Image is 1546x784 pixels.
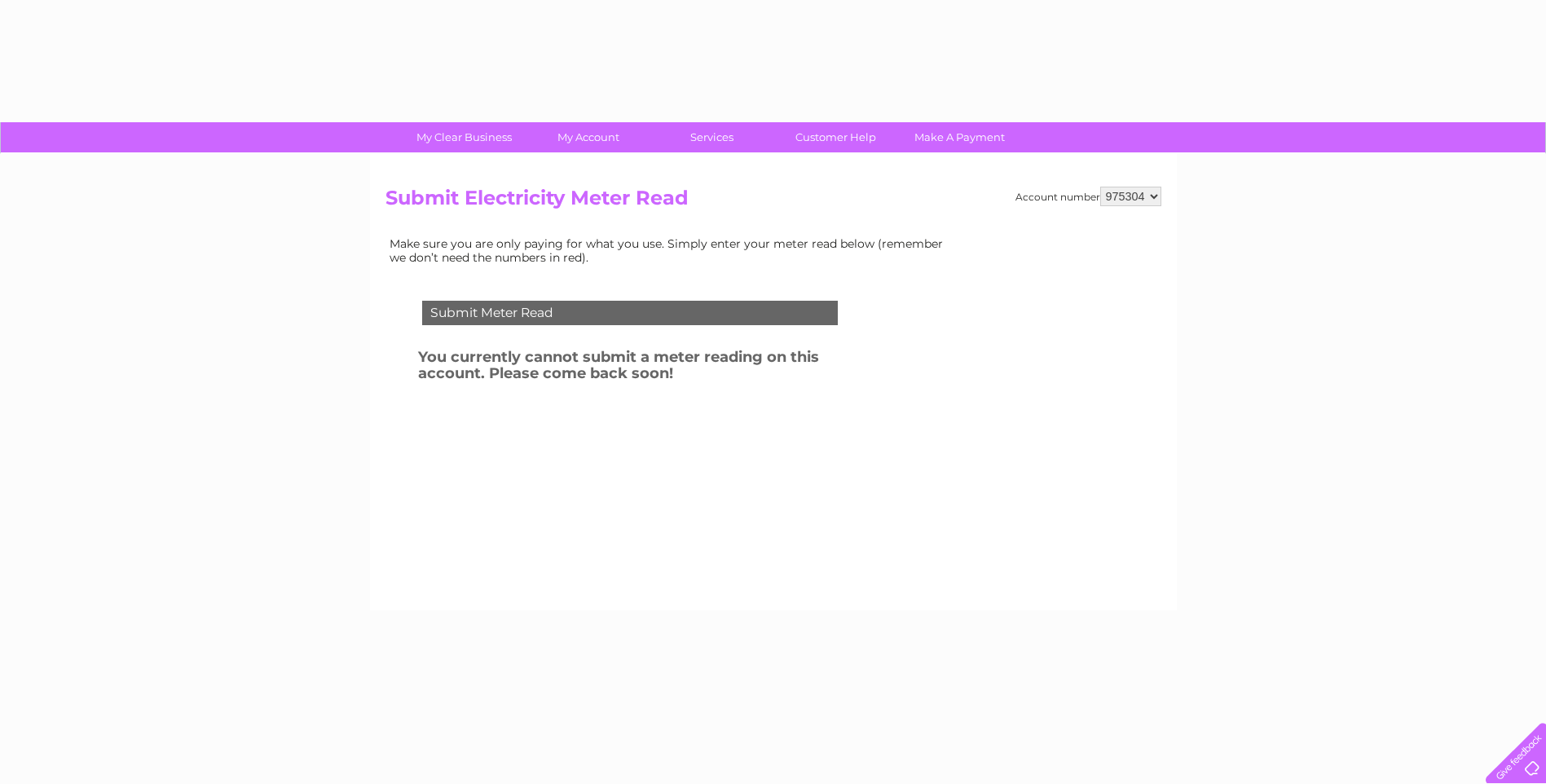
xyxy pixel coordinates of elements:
a: My Account [521,122,655,152]
h3: You currently cannot submit a meter reading on this account. Please come back soon! [418,346,881,390]
a: Services [645,122,779,152]
div: Account number [1015,187,1161,206]
a: My Clear Business [397,122,531,152]
div: Submit Meter Read [422,301,838,325]
td: Make sure you are only paying for what you use. Simply enter your meter read below (remember we d... [385,233,956,267]
a: Make A Payment [892,122,1027,152]
a: Customer Help [769,122,903,152]
h2: Submit Electricity Meter Read [385,187,1161,218]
